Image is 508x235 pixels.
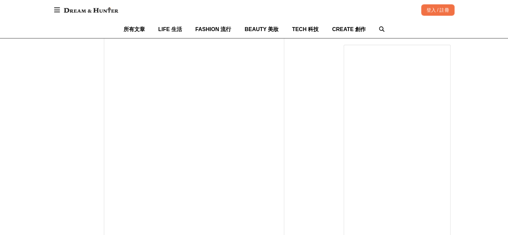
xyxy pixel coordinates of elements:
[195,26,231,32] span: FASHION 流行
[332,26,366,32] span: CREATE 創作
[124,20,145,38] a: 所有文章
[244,26,279,32] span: BEAUTY 美妝
[158,26,182,32] span: LIFE 生活
[124,26,145,32] span: 所有文章
[421,4,455,16] div: 登入 / 註冊
[60,4,122,16] img: Dream & Hunter
[195,20,231,38] a: FASHION 流行
[244,20,279,38] a: BEAUTY 美妝
[292,20,319,38] a: TECH 科技
[158,20,182,38] a: LIFE 生活
[332,20,366,38] a: CREATE 創作
[292,26,319,32] span: TECH 科技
